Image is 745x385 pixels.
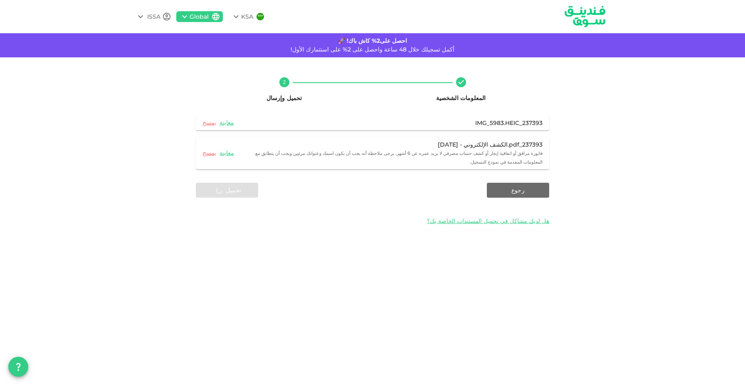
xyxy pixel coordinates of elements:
[560,0,609,32] a: logo
[427,217,549,226] span: هل لديك مشاكل في تحميل المستندات الخاصة بك؟
[196,211,549,231] div: هل لديك مشاكل في تحميل المستندات الخاصة بك؟
[257,13,264,20] img: flag-sa.b9a346574cdc8950dd34b50780441f57.svg
[241,12,253,21] div: KSA
[475,119,543,127] div: 237393_IMG_5983.HEIC
[202,149,216,157] a: يمسح
[291,46,454,53] span: أكمل تسجيلك خلال 48 ساعة واحصل على 2% على استثمارك الأول!
[266,94,302,102] span: تحميل وإرسال
[147,12,160,21] div: ISSA
[237,140,543,149] div: 237393_‎⁨[DATE] - الكشف الإلكتروني⁩.pdf
[554,0,616,32] img: logo
[436,94,486,102] span: المعلومات الشخصية
[220,149,234,157] a: معاينة
[283,79,286,85] text: 2
[220,119,234,127] a: معاينة
[338,37,407,44] strong: احصل على2% كاش باك! 🚀
[255,150,543,165] small: فاتورة مرافق أو اتفاقية إيجار أو كشف حساب مصرفي لا يزيد عمره عن 6 أشهر. يرجى ملاحظة أنه يجب أن يك...
[8,357,28,377] button: question
[202,119,216,127] a: يمسح
[190,12,209,21] div: Global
